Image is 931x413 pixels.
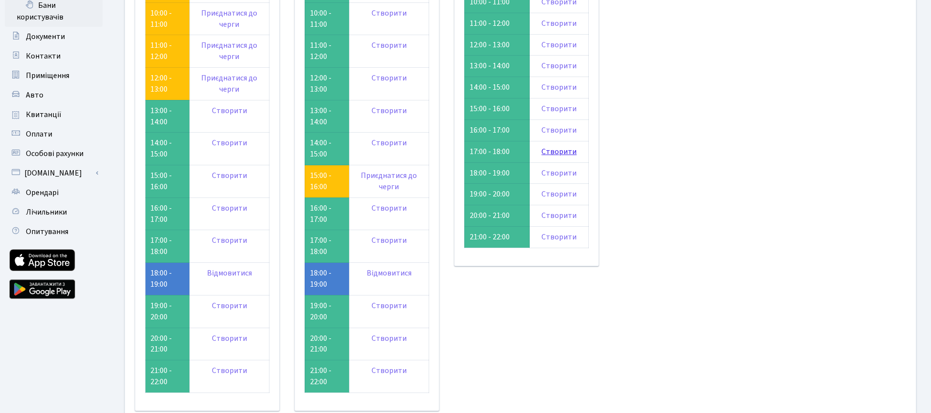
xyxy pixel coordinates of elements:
[464,77,529,98] td: 14:00 - 15:00
[541,232,577,242] a: Створити
[145,360,190,393] td: 21:00 - 22:00
[361,170,417,192] a: Приєднатися до черги
[145,100,190,133] td: 13:00 - 14:00
[145,165,190,198] td: 15:00 - 16:00
[372,40,407,51] a: Створити
[541,146,577,157] a: Створити
[464,119,529,141] td: 16:00 - 17:00
[5,124,103,144] a: Оплати
[5,183,103,202] a: Орендарі
[372,333,407,344] a: Створити
[145,133,190,165] td: 14:00 - 15:00
[372,105,407,116] a: Створити
[212,170,247,181] a: Створити
[464,227,529,248] td: 21:00 - 22:00
[305,328,349,360] td: 20:00 - 21:00
[26,187,59,198] span: Орендарі
[372,365,407,376] a: Створити
[201,73,257,95] a: Приєднатися до черги
[150,8,172,30] a: 10:00 - 11:00
[145,328,190,360] td: 20:00 - 21:00
[5,222,103,241] a: Опитування
[26,31,65,42] span: Документи
[464,184,529,205] td: 19:00 - 20:00
[464,205,529,227] td: 20:00 - 21:00
[5,66,103,85] a: Приміщення
[212,300,247,311] a: Створити
[26,70,69,81] span: Приміщення
[201,8,257,30] a: Приєднатися до черги
[150,73,172,95] a: 12:00 - 13:00
[26,226,68,237] span: Опитування
[150,40,172,62] a: 11:00 - 12:00
[212,235,247,246] a: Створити
[464,162,529,184] td: 18:00 - 19:00
[5,105,103,124] a: Квитанції
[541,125,577,136] a: Створити
[145,197,190,230] td: 16:00 - 17:00
[305,100,349,133] td: 13:00 - 14:00
[367,268,412,278] a: Відмовитися
[305,360,349,393] td: 21:00 - 22:00
[541,103,577,114] a: Створити
[212,138,247,148] a: Створити
[541,168,577,178] a: Створити
[305,2,349,35] td: 10:00 - 11:00
[26,148,83,159] span: Особові рахунки
[464,98,529,120] td: 15:00 - 16:00
[372,8,407,19] a: Створити
[541,39,577,50] a: Створити
[541,60,577,71] a: Створити
[5,144,103,163] a: Особові рахунки
[5,85,103,105] a: Авто
[464,141,529,162] td: 17:00 - 18:00
[26,129,52,139] span: Оплати
[464,13,529,34] td: 11:00 - 12:00
[5,202,103,222] a: Лічильники
[26,207,67,217] span: Лічильники
[212,105,247,116] a: Створити
[372,235,407,246] a: Створити
[372,300,407,311] a: Створити
[207,268,252,278] a: Відмовитися
[541,189,577,199] a: Створити
[541,210,577,221] a: Створити
[310,268,331,290] a: 18:00 - 19:00
[5,27,103,46] a: Документи
[26,51,61,61] span: Контакти
[541,18,577,29] a: Створити
[150,268,172,290] a: 18:00 - 19:00
[305,230,349,263] td: 17:00 - 18:00
[145,230,190,263] td: 17:00 - 18:00
[305,133,349,165] td: 14:00 - 15:00
[212,333,247,344] a: Створити
[26,109,62,120] span: Квитанції
[305,197,349,230] td: 16:00 - 17:00
[305,295,349,328] td: 19:00 - 20:00
[372,73,407,83] a: Створити
[541,82,577,93] a: Створити
[5,163,103,183] a: [DOMAIN_NAME]
[464,56,529,77] td: 13:00 - 14:00
[305,68,349,100] td: 12:00 - 13:00
[372,138,407,148] a: Створити
[5,46,103,66] a: Контакти
[212,203,247,214] a: Створити
[145,295,190,328] td: 19:00 - 20:00
[310,170,331,192] a: 15:00 - 16:00
[201,40,257,62] a: Приєднатися до черги
[212,365,247,376] a: Створити
[372,203,407,214] a: Створити
[305,35,349,68] td: 11:00 - 12:00
[26,90,43,100] span: Авто
[464,34,529,56] td: 12:00 - 13:00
